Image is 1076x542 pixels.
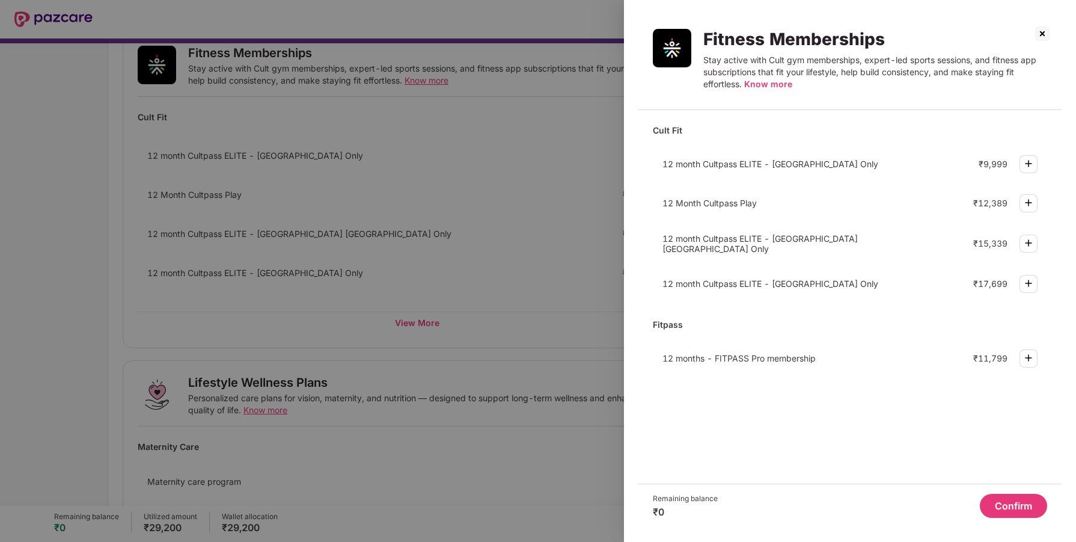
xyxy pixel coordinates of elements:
span: Know more [744,79,792,89]
div: ₹12,389 [973,198,1007,208]
div: ₹11,799 [973,353,1007,363]
img: svg+xml;base64,PHN2ZyBpZD0iUGx1cy0zMngzMiIgeG1sbnM9Imh0dHA6Ly93d3cudzMub3JnLzIwMDAvc3ZnIiB3aWR0aD... [1021,196,1036,210]
span: 12 Month Cultpass Play [662,198,757,208]
span: 12 month Cultpass ELITE - [GEOGRAPHIC_DATA] Only [662,279,878,289]
img: svg+xml;base64,PHN2ZyBpZD0iUGx1cy0zMngzMiIgeG1sbnM9Imh0dHA6Ly93d3cudzMub3JnLzIwMDAvc3ZnIiB3aWR0aD... [1021,276,1036,291]
div: Stay active with Cult gym memberships, expert-led sports sessions, and fitness app subscriptions ... [703,54,1047,90]
img: Fitness Memberships [653,29,691,67]
div: ₹9,999 [979,159,1007,169]
div: ₹17,699 [973,279,1007,289]
button: Confirm [980,494,1047,518]
span: 12 month Cultpass ELITE - [GEOGRAPHIC_DATA] [GEOGRAPHIC_DATA] Only [662,233,858,254]
img: svg+xml;base64,PHN2ZyBpZD0iQ3Jvc3MtMzJ4MzIiIHhtbG5zPSJodHRwOi8vd3d3LnczLm9yZy8yMDAwL3N2ZyIgd2lkdG... [1033,24,1052,43]
div: Fitness Memberships [703,29,1047,49]
span: 12 month Cultpass ELITE - [GEOGRAPHIC_DATA] Only [662,159,878,169]
div: ₹0 [653,506,718,518]
span: 12 months - FITPASS Pro membership [662,353,816,363]
img: svg+xml;base64,PHN2ZyBpZD0iUGx1cy0zMngzMiIgeG1sbnM9Imh0dHA6Ly93d3cudzMub3JnLzIwMDAvc3ZnIiB3aWR0aD... [1021,236,1036,250]
img: svg+xml;base64,PHN2ZyBpZD0iUGx1cy0zMngzMiIgeG1sbnM9Imh0dHA6Ly93d3cudzMub3JnLzIwMDAvc3ZnIiB3aWR0aD... [1021,351,1036,365]
div: Cult Fit [653,120,1047,141]
div: ₹15,339 [973,238,1007,248]
img: svg+xml;base64,PHN2ZyBpZD0iUGx1cy0zMngzMiIgeG1sbnM9Imh0dHA6Ly93d3cudzMub3JnLzIwMDAvc3ZnIiB3aWR0aD... [1021,156,1036,171]
div: Remaining balance [653,494,718,504]
div: Fitpass [653,314,1047,335]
